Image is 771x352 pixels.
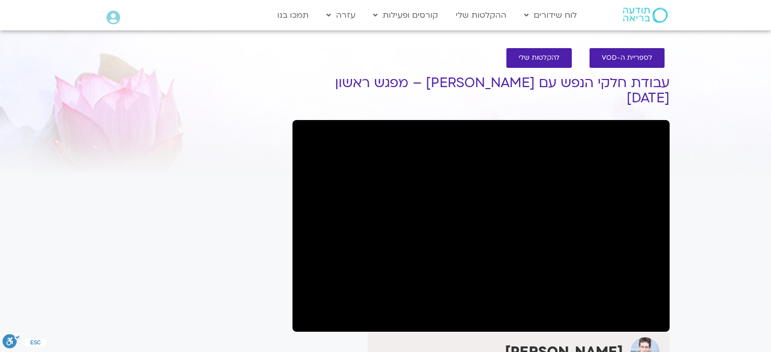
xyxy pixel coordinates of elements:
[506,48,572,68] a: להקלטות שלי
[590,48,665,68] a: לספריית ה-VOD
[602,54,652,62] span: לספריית ה-VOD
[292,75,670,106] h1: עבודת חלקי הנפש עם [PERSON_NAME] – מפגש ראשון [DATE]
[321,6,360,25] a: עזרה
[272,6,314,25] a: תמכו בנו
[519,54,560,62] span: להקלטות שלי
[368,6,443,25] a: קורסים ופעילות
[623,8,668,23] img: תודעה בריאה
[451,6,511,25] a: ההקלטות שלי
[519,6,582,25] a: לוח שידורים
